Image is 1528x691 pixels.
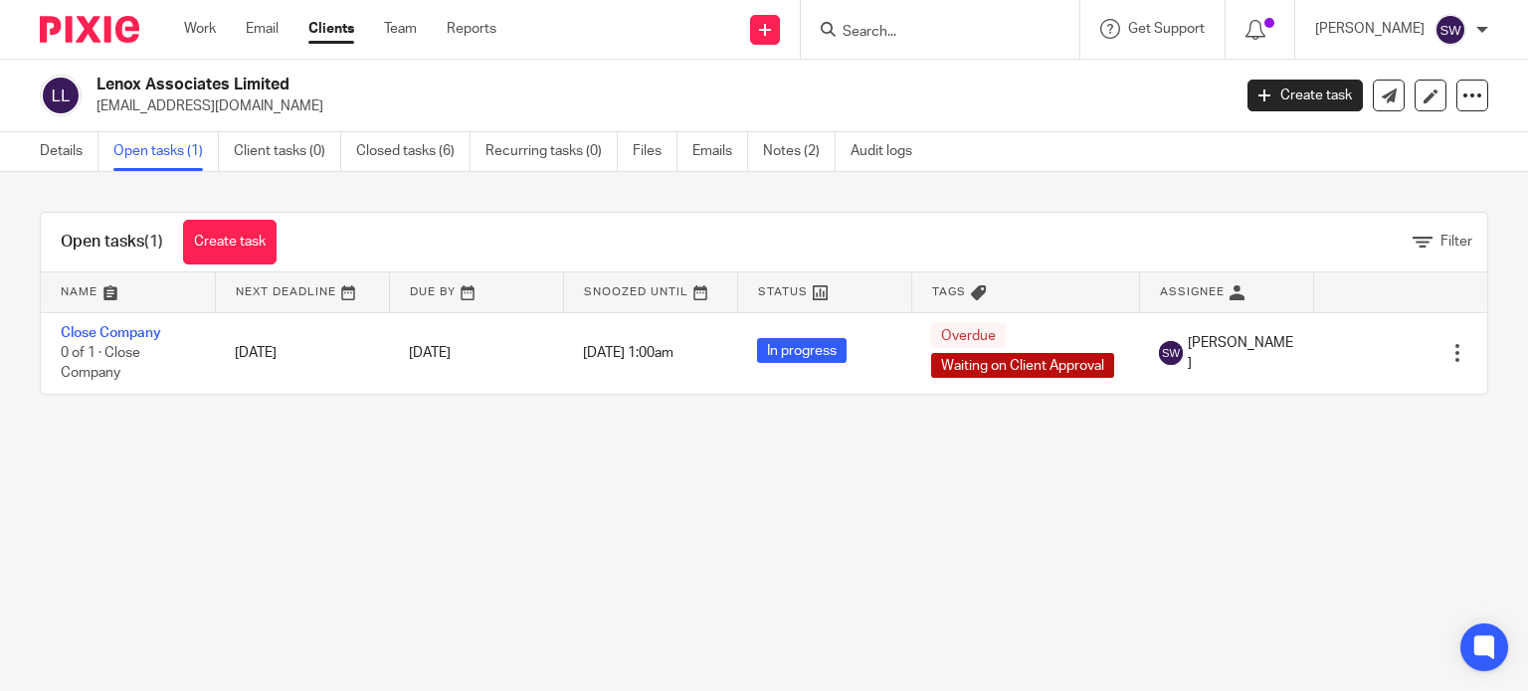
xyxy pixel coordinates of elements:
[1188,333,1293,374] span: [PERSON_NAME]
[757,338,847,363] span: In progress
[61,326,161,340] a: Close Company
[113,132,219,171] a: Open tasks (1)
[583,346,673,360] span: [DATE] 1:00am
[851,132,927,171] a: Audit logs
[61,232,163,253] h1: Open tasks
[308,19,354,39] a: Clients
[96,75,994,95] h2: Lenox Associates Limited
[1315,19,1425,39] p: [PERSON_NAME]
[584,286,688,297] span: Snoozed Until
[246,19,279,39] a: Email
[40,75,82,116] img: svg%3E
[763,132,836,171] a: Notes (2)
[758,286,808,297] span: Status
[931,323,1006,348] span: Overdue
[1247,80,1363,111] a: Create task
[40,16,139,43] img: Pixie
[841,24,1020,42] input: Search
[1434,14,1466,46] img: svg%3E
[215,312,389,394] td: [DATE]
[633,132,677,171] a: Files
[1128,22,1205,36] span: Get Support
[183,220,277,264] a: Create task
[485,132,618,171] a: Recurring tasks (0)
[96,96,1218,116] p: [EMAIL_ADDRESS][DOMAIN_NAME]
[1159,341,1183,365] img: svg%3E
[234,132,341,171] a: Client tasks (0)
[409,346,451,360] span: [DATE]
[932,286,966,297] span: Tags
[356,132,471,171] a: Closed tasks (6)
[931,353,1114,378] span: Waiting on Client Approval
[144,234,163,250] span: (1)
[692,132,748,171] a: Emails
[184,19,216,39] a: Work
[447,19,496,39] a: Reports
[61,346,140,381] span: 0 of 1 · Close Company
[40,132,98,171] a: Details
[1440,235,1472,249] span: Filter
[384,19,417,39] a: Team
